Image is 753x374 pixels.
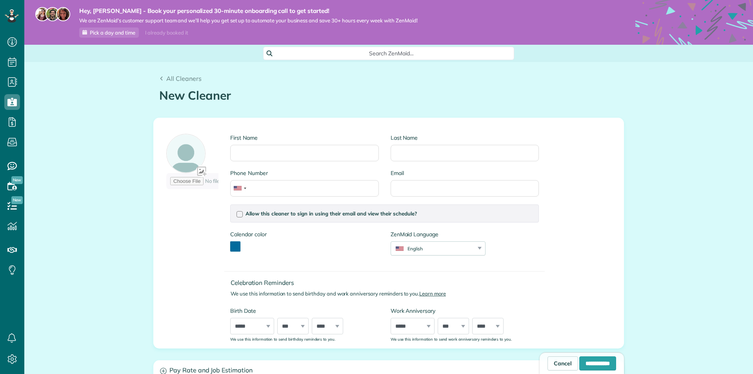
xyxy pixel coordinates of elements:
[79,7,418,15] strong: Hey, [PERSON_NAME] - Book your personalized 30-minute onboarding call to get started!
[230,169,378,177] label: Phone Number
[230,307,378,315] label: Birth Date
[547,356,578,370] a: Cancel
[11,176,23,184] span: New
[11,196,23,204] span: New
[90,29,135,36] span: Pick a day and time
[45,7,60,21] img: jorge-587dff0eeaa6aab1f244e6dc62b8924c3b6ad411094392a53c71c6c4a576187d.jpg
[391,169,539,177] label: Email
[230,241,240,252] button: toggle color picker dialog
[230,230,266,238] label: Calendar color
[231,279,545,286] h4: Celebration Reminders
[419,290,446,297] a: Learn more
[159,89,618,102] h1: New Cleaner
[140,28,193,38] div: I already booked it
[231,181,249,196] div: United States: +1
[391,245,475,252] div: English
[159,74,202,83] a: All Cleaners
[391,230,486,238] label: ZenMaid Language
[391,337,512,341] sub: We use this information to send work anniversary reminders to you.
[79,27,139,38] a: Pick a day and time
[166,75,202,82] span: All Cleaners
[56,7,70,21] img: michelle-19f622bdf1676172e81f8f8fba1fb50e276960ebfe0243fe18214015130c80e4.jpg
[230,134,378,142] label: First Name
[230,337,335,341] sub: We use this information to send birthday reminders to you.
[231,290,545,297] p: We use this information to send birthday and work anniversary reminders to you.
[391,307,539,315] label: Work Anniversary
[391,134,539,142] label: Last Name
[35,7,49,21] img: maria-72a9807cf96188c08ef61303f053569d2e2a8a1cde33d635c8a3ac13582a053d.jpg
[79,17,418,24] span: We are ZenMaid’s customer support team and we’ll help you get set up to automate your business an...
[246,210,417,217] span: Allow this cleaner to sign in using their email and view their schedule?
